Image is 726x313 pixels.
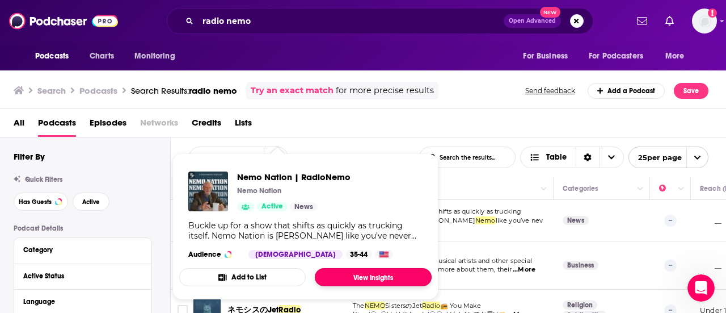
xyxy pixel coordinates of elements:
div: Active Status [23,272,135,280]
span: Networks [140,114,178,137]
h3: Search [37,85,66,96]
span: The [353,302,365,310]
span: New [540,7,560,18]
button: Send feedback [522,86,579,95]
span: Quick Filters [25,176,62,183]
button: Choose View [520,147,624,168]
a: Show notifications dropdown [661,11,678,31]
span: Has Guests [19,199,52,205]
div: [DEMOGRAPHIC_DATA] [248,250,343,259]
button: open menu [628,147,708,168]
div: Category [23,246,135,254]
span: for more precise results [336,84,434,97]
span: Radio [422,302,440,310]
a: News [563,216,589,225]
div: Search Results: [131,85,237,96]
button: Active Status [23,269,142,283]
a: Lists [235,114,252,137]
div: Power Score [659,182,675,195]
button: open menu [657,45,699,67]
a: Search Results:radio nemo [131,85,237,96]
span: like you’ve nev [496,216,543,224]
button: Active [73,193,109,211]
p: __ [700,216,721,226]
button: Save [674,83,708,99]
img: User Profile [692,9,717,34]
span: For Business [523,48,568,64]
a: Episodes [90,114,126,137]
span: 📻 You Make [440,302,482,310]
p: -- [664,215,677,226]
button: Language [23,294,142,308]
img: Nemo Nation | RadioNemo [188,172,228,211]
p: Podcast Details [14,224,152,232]
span: Open Advanced [509,18,556,24]
div: Language [23,298,135,306]
span: Logged in as bridget.oleary [692,9,717,34]
span: More [665,48,685,64]
button: open menu [27,45,83,67]
span: Podcasts [35,48,69,64]
span: ...More [513,265,535,274]
iframe: Intercom live chat [687,274,715,302]
h3: Audience [188,250,239,259]
button: open menu [126,45,189,67]
a: Business [563,261,598,270]
h3: Podcasts [79,85,117,96]
span: Table [546,153,567,161]
a: Show notifications dropdown [632,11,652,31]
span: Monitoring [134,48,175,64]
button: Column Actions [634,182,647,196]
div: Categories [563,182,598,195]
button: Category [23,243,142,257]
span: In-depth interviews with musical artists and other special [353,257,532,265]
a: Nemo Nation | RadioNemo [237,172,351,182]
span: NEMO [365,302,386,310]
svg: Add a profile image [708,9,717,18]
a: Podcasts [38,114,76,137]
button: Open AdvancedNew [504,14,561,28]
img: Podchaser - Follow, Share and Rate Podcasts [9,10,118,32]
a: Add a Podcast [588,83,665,99]
button: Column Actions [674,182,688,196]
span: SistersのJet [385,302,422,310]
p: Nemo Nation [237,186,281,195]
a: Credits [192,114,221,137]
button: Column Actions [537,182,551,196]
a: View Insights [315,268,432,286]
div: Search podcasts, credits, & more... [167,8,593,34]
div: Sort Direction [576,147,600,168]
div: 35-44 [345,250,372,259]
span: Charts [90,48,114,64]
a: Charts [82,45,121,67]
a: All [14,114,24,137]
input: Search podcasts, credits, & more... [198,12,504,30]
button: Add to List [179,268,306,286]
h2: Filter By [14,151,45,162]
div: Buckle up for a show that shifts as quickly as trucking itself. Nemo Nation is [PERSON_NAME] like... [188,220,423,241]
button: Show profile menu [692,9,717,34]
p: -- [664,260,677,271]
button: open menu [581,45,660,67]
a: News [290,202,318,211]
span: For Podcasters [589,48,643,64]
span: Nemo [475,216,496,224]
span: Active [82,199,100,205]
a: Active [257,202,288,211]
a: Try an exact match [251,84,334,97]
span: Active [261,201,283,212]
span: 25 per page [629,149,682,166]
button: open menu [515,45,582,67]
a: Religion [563,301,597,310]
span: radio nemo [189,85,237,96]
p: __ [700,261,721,270]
